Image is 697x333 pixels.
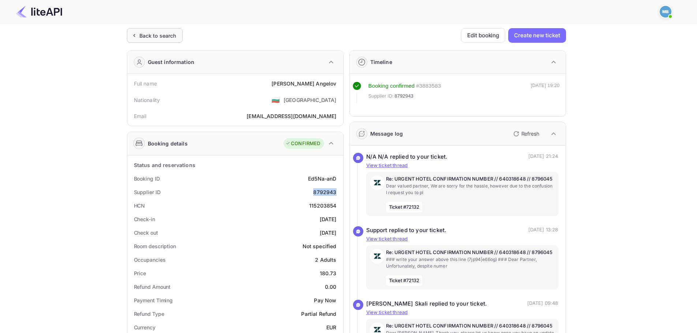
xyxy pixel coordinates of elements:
[370,175,385,190] img: AwvSTEc2VUhQAAAAAElFTkSuQmCC
[134,229,158,236] div: Check out
[134,296,173,304] div: Payment Timing
[527,300,558,308] p: [DATE] 09:48
[148,140,188,147] div: Booking details
[134,242,176,250] div: Room description
[134,283,171,291] div: Refund Amount
[528,153,558,161] p: [DATE] 21:24
[320,215,337,223] div: [DATE]
[394,92,413,100] span: 8792943
[370,58,392,66] div: Timeline
[320,269,337,277] div: 180.73
[134,215,155,223] div: Check-in
[366,153,448,161] div: N/A N/A replied to your ticket.
[134,188,161,196] div: Supplier ID
[368,92,394,100] span: Supplier ID:
[308,175,336,182] div: Ed5Na-anD
[148,58,195,66] div: Guest information
[461,28,505,43] button: Edit booking
[16,6,62,18] img: LiteAPI Logo
[134,323,155,331] div: Currency
[370,249,385,264] img: AwvSTEc2VUhQAAAAAElFTkSuQmCC
[134,175,160,182] div: Booking ID
[309,202,336,209] div: 115203854
[531,82,560,103] div: [DATE] 19:20
[386,249,555,256] p: Re: URGENT HOTEL CONFIRMATION NUMBER // 640318648 // 8796045
[386,183,555,196] p: Dear valued partner, We are sorry for the hassle, however due to the confusion I request you to pl
[386,256,555,269] p: ### write your answer above this line (7jp94|e66og) ### Dear Partner, Unfortunately, despite numer
[660,6,671,18] img: Mohcine Belkhir
[134,310,164,318] div: Refund Type
[366,226,447,235] div: Support replied to your ticket.
[303,242,337,250] div: Not specified
[271,93,280,106] span: United States
[284,96,337,104] div: [GEOGRAPHIC_DATA]
[314,296,336,304] div: Pay Now
[134,80,157,87] div: Full name
[325,283,337,291] div: 0.00
[416,82,441,90] div: # 3883583
[134,112,147,120] div: Email
[320,229,337,236] div: [DATE]
[368,82,415,90] div: Booking confirmed
[139,32,176,39] div: Back to search
[366,309,558,316] p: View ticket thread
[528,226,558,235] p: [DATE] 13:28
[134,256,166,264] div: Occupancies
[386,202,423,213] span: Ticket #72132
[315,256,336,264] div: 2 Adults
[134,202,145,209] div: HCN
[134,161,195,169] div: Status and reservations
[326,323,336,331] div: EUR
[271,80,336,87] div: [PERSON_NAME] Angelov
[370,130,403,137] div: Message log
[521,130,539,137] p: Refresh
[134,269,146,277] div: Price
[313,188,336,196] div: 8792943
[386,175,555,183] p: Re: URGENT HOTEL CONFIRMATION NUMBER // 640318648 // 8796045
[386,322,555,330] p: Re: URGENT HOTEL CONFIRMATION NUMBER // 640318648 // 8796045
[301,310,336,318] div: Partial Refund
[366,235,558,243] p: View ticket thread
[247,112,336,120] div: [EMAIL_ADDRESS][DOMAIN_NAME]
[366,300,487,308] div: [PERSON_NAME] Skali replied to your ticket.
[134,96,160,104] div: Nationality
[285,140,320,147] div: CONFIRMED
[386,275,423,286] span: Ticket #72132
[509,128,542,140] button: Refresh
[508,28,566,43] button: Create new ticket
[366,162,558,169] p: View ticket thread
